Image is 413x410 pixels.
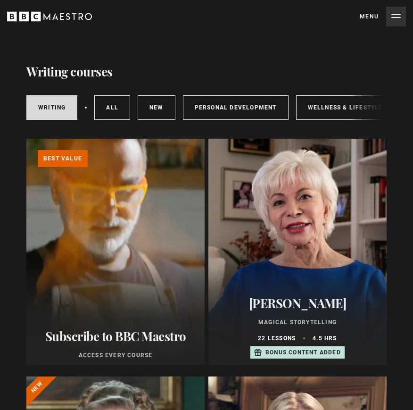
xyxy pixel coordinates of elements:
a: All [94,95,130,120]
a: Personal Development [183,95,289,120]
p: Magical Storytelling [214,318,381,326]
a: [PERSON_NAME] Magical Storytelling 22 lessons 4.5 hrs Bonus content added [208,139,387,365]
h1: Writing courses [26,63,113,80]
a: New [138,95,175,120]
a: Wellness & Lifestyle [296,95,395,120]
p: 4.5 hrs [313,334,337,343]
p: 22 lessons [258,334,296,343]
button: Toggle navigation [360,7,406,26]
p: Best value [38,150,88,167]
p: Bonus content added [265,348,341,357]
svg: BBC Maestro [7,9,92,24]
h2: [PERSON_NAME] [214,296,381,310]
a: Writing [26,95,77,120]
